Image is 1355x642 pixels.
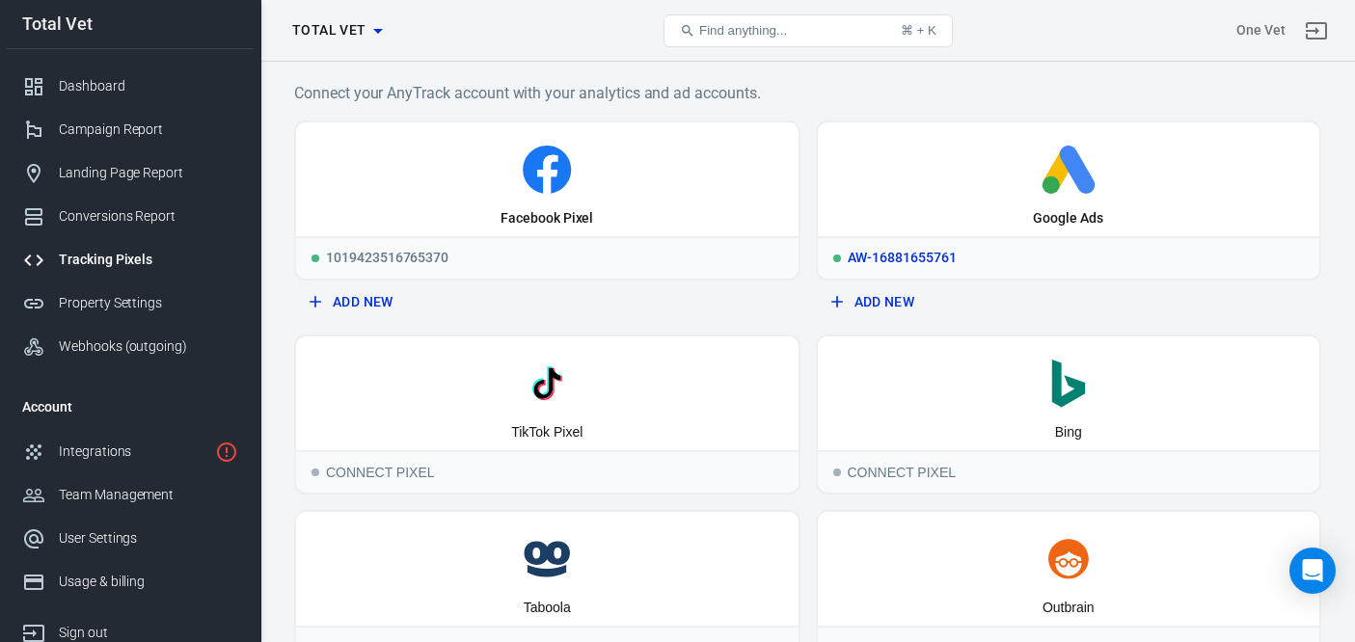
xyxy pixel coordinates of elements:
[7,384,254,430] li: Account
[524,599,571,618] div: Taboola
[1236,20,1286,40] div: Account id: mRNk7hLq
[664,14,953,47] button: Find anything...⌘ + K
[1289,548,1336,594] div: Open Intercom Messenger
[7,430,254,473] a: Integrations
[511,423,583,442] div: TikTok Pixel
[7,517,254,560] a: User Settings
[312,468,319,476] span: Connect Pixel
[7,325,254,368] a: Webhooks (outgoing)
[7,151,254,195] a: Landing Page Report
[59,572,238,592] div: Usage & billing
[901,23,936,38] div: ⌘ + K
[296,450,799,493] div: Connect Pixel
[59,76,238,96] div: Dashboard
[501,209,593,228] div: Facebook Pixel
[699,23,787,38] span: Find anything...
[1033,209,1103,228] div: Google Ads
[816,334,1322,495] button: BingConnect PixelConnect Pixel
[59,293,238,313] div: Property Settings
[59,163,238,183] div: Landing Page Report
[59,120,238,140] div: Campaign Report
[59,206,238,227] div: Conversions Report
[7,195,254,238] a: Conversions Report
[294,120,800,281] a: Facebook PixelRunning1019423516765370
[294,81,1321,105] h6: Connect your AnyTrack account with your analytics and ad accounts.
[818,450,1320,493] div: Connect Pixel
[292,18,366,42] span: Total Vet
[294,334,800,495] button: TikTok PixelConnect PixelConnect Pixel
[824,284,1314,320] button: Add New
[285,13,390,48] button: Total Vet
[818,236,1320,279] div: AW-16881655761
[215,441,238,464] svg: 1 networks not verified yet
[59,250,238,270] div: Tracking Pixels
[7,15,254,33] div: Total Vet
[833,254,841,262] span: Running
[59,485,238,505] div: Team Management
[296,236,799,279] div: 1019423516765370
[816,120,1322,281] a: Google AdsRunningAW-16881655761
[312,254,319,262] span: Running
[1293,8,1340,54] a: Sign out
[7,238,254,281] a: Tracking Pixels
[7,281,254,325] a: Property Settings
[1055,423,1082,442] div: Bing
[59,528,238,548] div: User Settings
[7,473,254,517] a: Team Management
[59,441,207,462] div: Integrations
[7,108,254,151] a: Campaign Report
[302,284,793,320] button: Add New
[833,468,841,476] span: Connect Pixel
[7,560,254,603] a: Usage & billing
[59,336,238,357] div: Webhooks (outgoing)
[1043,599,1095,618] div: Outbrain
[7,65,254,108] a: Dashboard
